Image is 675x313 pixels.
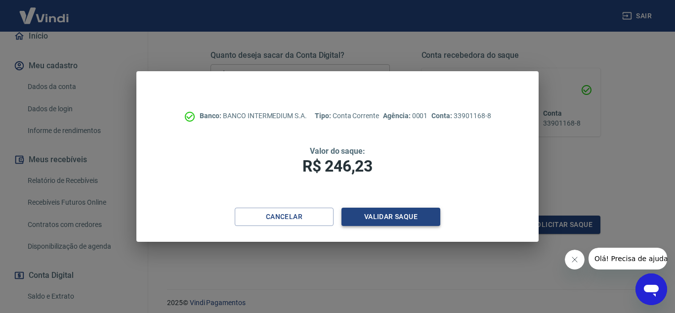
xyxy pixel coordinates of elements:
span: Banco: [200,112,223,120]
button: Cancelar [235,208,334,226]
iframe: Fechar mensagem [565,250,585,269]
span: Agência: [383,112,412,120]
p: Conta Corrente [315,111,379,121]
p: 0001 [383,111,427,121]
span: R$ 246,23 [302,157,373,176]
p: 33901168-8 [431,111,491,121]
iframe: Mensagem da empresa [589,248,667,269]
span: Valor do saque: [310,146,365,156]
p: BANCO INTERMEDIUM S.A. [200,111,307,121]
span: Conta: [431,112,454,120]
span: Olá! Precisa de ajuda? [6,7,83,15]
button: Validar saque [341,208,440,226]
span: Tipo: [315,112,333,120]
iframe: Botão para abrir a janela de mensagens [635,273,667,305]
